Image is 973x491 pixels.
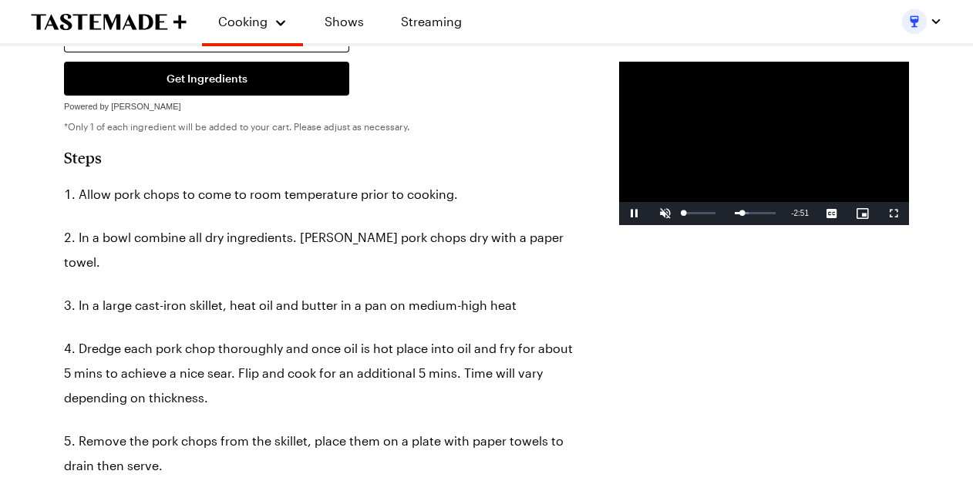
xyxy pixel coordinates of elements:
[619,62,909,225] video-js: Video Player
[791,209,793,217] span: -
[217,6,288,37] button: Cooking
[64,336,573,410] li: Dredge each pork chop thoroughly and once oil is hot place into oil and fry for about 5 mins to a...
[684,212,715,214] div: Volume Level
[878,202,909,225] button: Fullscreen
[64,97,181,112] a: Powered by [PERSON_NAME]
[31,13,187,31] a: To Tastemade Home Page
[902,9,942,34] button: Profile picture
[218,14,268,29] span: Cooking
[64,120,573,133] p: *Only 1 of each ingredient will be added to your cart. Please adjust as necessary.
[794,209,809,217] span: 2:51
[64,182,573,207] li: Allow pork chops to come to room temperature prior to cooking.
[64,293,573,318] li: In a large cast-iron skillet, heat oil and butter in a pan on medium-high heat
[619,202,650,225] button: Pause
[64,102,181,111] span: Powered by [PERSON_NAME]
[64,429,573,478] li: Remove the pork chops from the skillet, place them on a plate with paper towels to drain then serve.
[64,62,349,96] button: Get Ingredients
[735,212,776,214] div: Progress Bar
[847,202,878,225] button: Picture-in-Picture
[650,202,681,225] button: Unmute
[816,202,847,225] button: Captions
[64,225,573,274] li: In a bowl combine all dry ingredients. [PERSON_NAME] pork chops dry with a paper towel.
[902,9,927,34] img: Profile picture
[64,148,573,166] h2: Steps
